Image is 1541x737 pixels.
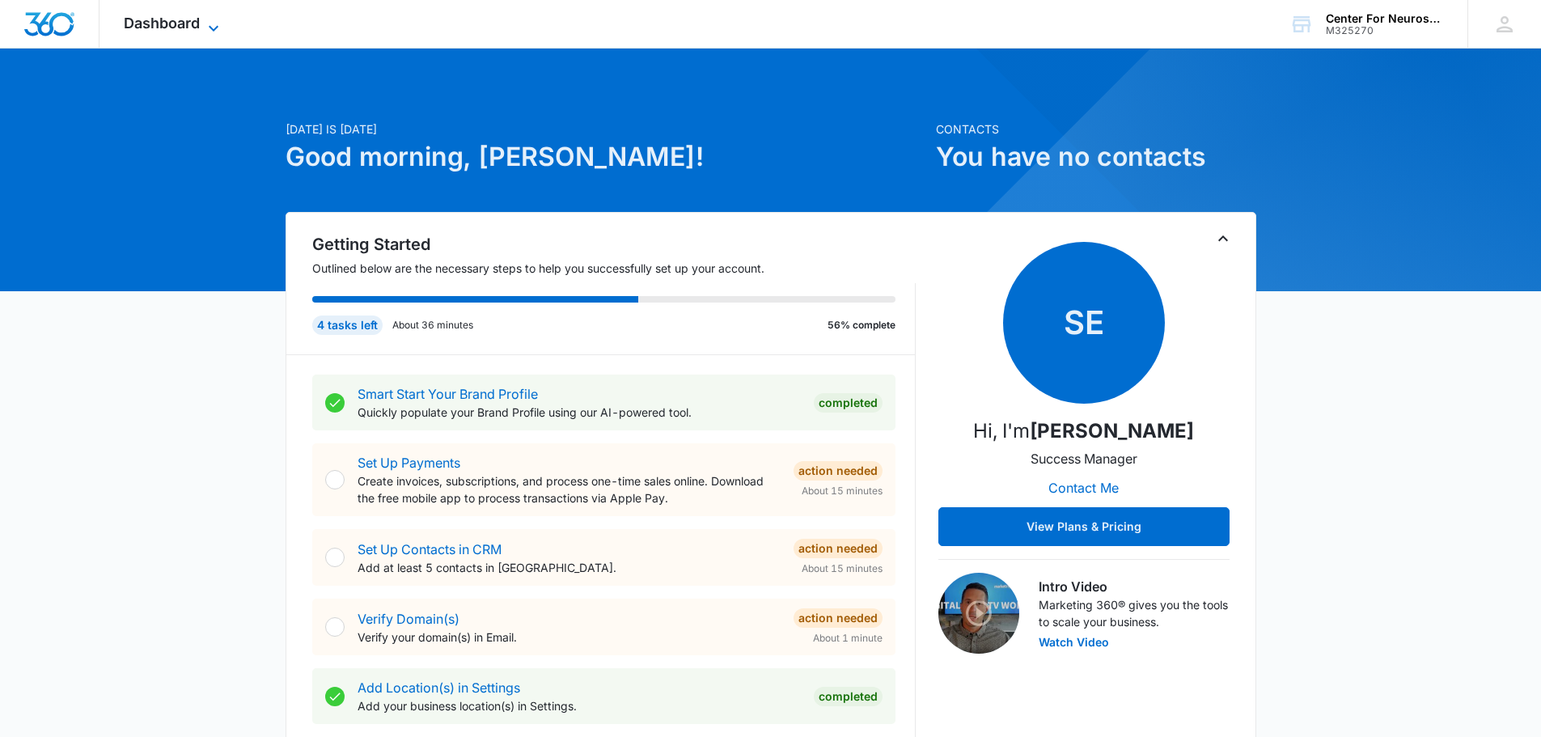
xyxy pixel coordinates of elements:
span: Dashboard [124,15,200,32]
div: Completed [814,687,883,706]
a: Set Up Contacts in CRM [358,541,502,557]
h1: Good morning, [PERSON_NAME]! [286,138,926,176]
a: Smart Start Your Brand Profile [358,386,538,402]
div: Action Needed [794,461,883,481]
span: About 1 minute [813,631,883,646]
p: Create invoices, subscriptions, and process one-time sales online. Download the free mobile app t... [358,472,781,506]
button: Toggle Collapse [1213,229,1233,248]
p: Marketing 360® gives you the tools to scale your business. [1039,596,1230,630]
strong: [PERSON_NAME] [1030,419,1194,443]
a: Verify Domain(s) [358,611,459,627]
img: Intro Video [938,573,1019,654]
div: Action Needed [794,539,883,558]
h1: You have no contacts [936,138,1256,176]
a: Add Location(s) in Settings [358,680,520,696]
button: View Plans & Pricing [938,507,1230,546]
p: Add your business location(s) in Settings. [358,697,801,714]
p: About 36 minutes [392,318,473,332]
button: Watch Video [1039,637,1109,648]
p: Hi, I'm [973,417,1194,446]
p: Outlined below are the necessary steps to help you successfully set up your account. [312,260,916,277]
p: Quickly populate your Brand Profile using our AI-powered tool. [358,404,801,421]
p: Contacts [936,121,1256,138]
button: Contact Me [1032,468,1135,507]
a: Set Up Payments [358,455,460,471]
p: Success Manager [1031,449,1137,468]
span: SE [1003,242,1165,404]
h2: Getting Started [312,232,916,256]
div: Completed [814,393,883,413]
span: About 15 minutes [802,561,883,576]
div: account name [1326,12,1444,25]
p: Verify your domain(s) in Email. [358,629,781,646]
p: Add at least 5 contacts in [GEOGRAPHIC_DATA]. [358,559,781,576]
h3: Intro Video [1039,577,1230,596]
p: [DATE] is [DATE] [286,121,926,138]
p: 56% complete [828,318,895,332]
span: About 15 minutes [802,484,883,498]
div: Action Needed [794,608,883,628]
div: 4 tasks left [312,316,383,335]
div: account id [1326,25,1444,36]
